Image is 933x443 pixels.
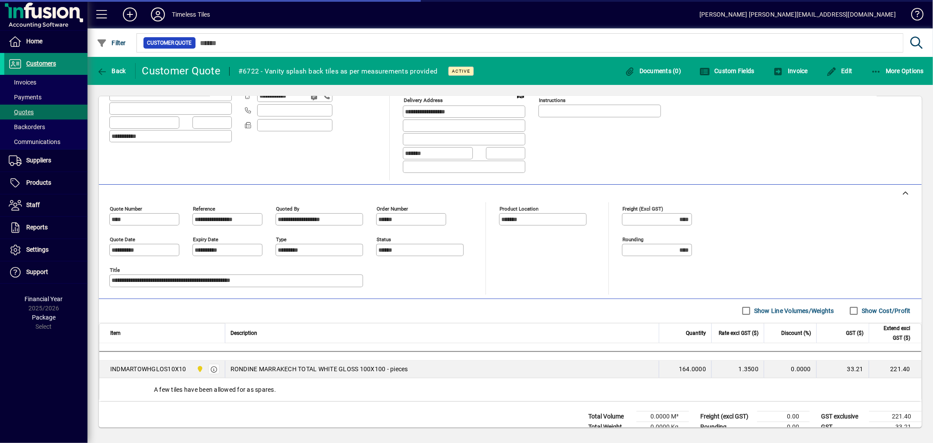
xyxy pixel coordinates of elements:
mat-label: Quote date [110,236,135,242]
td: 0.0000 M³ [636,411,689,422]
span: Package [32,314,56,321]
button: More Options [869,63,926,79]
button: Send SMS [304,87,325,108]
span: Rate excl GST ($) [719,328,758,338]
span: RONDINE MARRAKECH TOTAL WHITE GLOSS 100X100 - pieces [231,365,408,373]
button: Profile [144,7,172,22]
button: Edit [824,63,855,79]
span: Discount (%) [781,328,811,338]
label: Show Line Volumes/Weights [752,306,834,315]
a: Backorders [4,120,87,134]
span: Quantity [686,328,706,338]
a: Support [4,261,87,283]
td: 221.40 [869,361,921,378]
span: Staff [26,201,40,208]
mat-label: Rounding [622,236,643,242]
app-page-header-button: Back [87,63,136,79]
span: Description [231,328,257,338]
span: Item [110,328,121,338]
a: Invoices [4,75,87,90]
mat-label: Product location [500,205,538,211]
span: Communications [9,138,60,145]
td: 0.00 [757,422,810,432]
mat-label: Expiry date [193,236,218,242]
mat-label: Quoted by [276,205,299,211]
span: Invoices [9,79,36,86]
a: Products [4,172,87,194]
td: Total Weight [584,422,636,432]
span: Products [26,179,51,186]
a: Home [4,31,87,53]
button: Invoice [771,63,810,79]
span: Invoice [773,67,808,74]
td: 0.0000 [764,361,816,378]
a: Staff [4,194,87,216]
a: Communications [4,134,87,149]
span: Back [97,67,126,74]
span: Financial Year [25,295,63,302]
a: Knowledge Base [905,2,922,30]
button: Filter [94,35,128,51]
span: Dunedin [194,364,204,374]
span: Quotes [9,109,34,116]
mat-label: Status [377,236,391,242]
div: Timeless Tiles [172,7,210,21]
a: Settings [4,239,87,261]
label: Show Cost/Profit [860,306,911,315]
span: Custom Fields [699,67,755,74]
span: Edit [826,67,853,74]
td: 33.21 [816,361,869,378]
td: GST [817,422,869,432]
span: Filter [97,39,126,46]
mat-label: Quote number [110,205,142,211]
span: Extend excl GST ($) [874,323,910,343]
span: More Options [871,67,924,74]
td: 221.40 [869,411,922,422]
a: Quotes [4,105,87,120]
div: A few tiles have been allowed for as spares. [99,378,921,401]
span: Payments [9,94,42,101]
span: Customer Quote [147,39,192,47]
td: 0.0000 Kg [636,422,689,432]
div: #6722 - Vanity splash back tiles as per measurements provided [238,64,437,78]
mat-label: Freight (excl GST) [622,205,663,211]
td: Total Volume [584,411,636,422]
span: Suppliers [26,157,51,164]
span: GST ($) [846,328,863,338]
span: Documents (0) [624,67,681,74]
mat-label: Instructions [539,97,566,103]
a: Payments [4,90,87,105]
mat-label: Type [276,236,287,242]
a: Reports [4,217,87,239]
button: Back [94,63,128,79]
a: View on map [514,88,528,102]
mat-label: Title [110,267,120,273]
div: INDMARTOWHGLOS10X10 [110,365,186,373]
a: Suppliers [4,150,87,172]
span: Customers [26,60,56,67]
div: 1.3500 [717,365,758,373]
td: 0.00 [757,411,810,422]
td: Rounding [696,422,757,432]
span: Home [26,38,42,45]
button: Documents (0) [622,63,683,79]
span: Backorders [9,123,45,130]
mat-label: Reference [193,205,215,211]
div: [PERSON_NAME] [PERSON_NAME][EMAIL_ADDRESS][DOMAIN_NAME] [699,7,896,21]
span: Support [26,268,48,275]
button: Add [116,7,144,22]
span: Reports [26,224,48,231]
span: 164.0000 [679,365,706,373]
span: Settings [26,246,49,253]
td: Freight (excl GST) [696,411,757,422]
td: 33.21 [869,422,922,432]
button: Custom Fields [697,63,757,79]
div: Customer Quote [142,64,221,78]
td: GST exclusive [817,411,869,422]
span: Active [452,68,470,74]
mat-label: Order number [377,205,408,211]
